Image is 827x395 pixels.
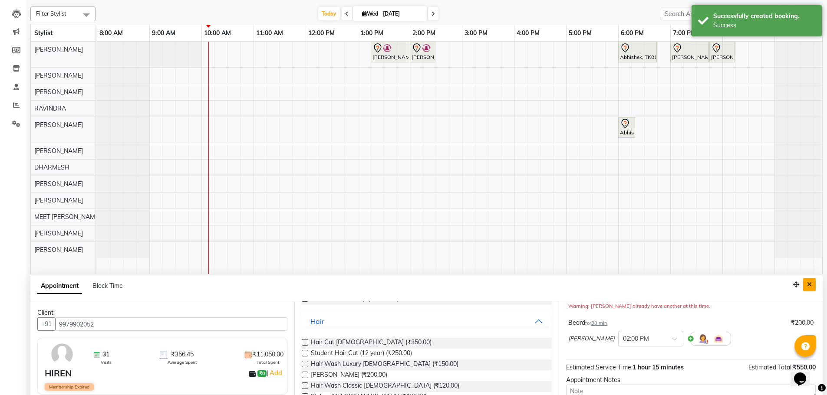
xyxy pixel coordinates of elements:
[671,27,698,39] a: 7:00 PM
[34,29,53,37] span: Stylist
[34,72,83,79] span: [PERSON_NAME]
[55,317,287,331] input: Search by Name/Mobile/Email/Code
[150,27,178,39] a: 9:00 AM
[34,147,83,155] span: [PERSON_NAME]
[358,27,385,39] a: 1:00 PM
[101,359,112,366] span: Visits
[34,229,83,237] span: [PERSON_NAME]
[566,375,816,385] div: Appointment Notes
[257,359,280,366] span: Total Spent
[171,350,194,359] span: ₹356.45
[257,370,267,377] span: ₹0
[34,246,83,254] span: [PERSON_NAME]
[380,7,424,20] input: 2025-09-03
[619,118,634,137] div: Abhishek, TK01, 06:00 PM-06:20 PM, Threding (Eyebrow/Uperlips/ Chain/Neck/FoeHead/Jawline/SideLock)
[661,7,737,20] input: Search Appointment
[306,27,337,39] a: 12:00 PM
[311,349,412,359] span: Student Hair Cut (12 year) (₹250.00)
[49,342,75,367] img: avatar
[568,318,607,327] div: Beard
[102,350,109,359] span: 31
[34,88,83,96] span: [PERSON_NAME]
[202,27,233,39] a: 10:00 AM
[37,308,287,317] div: Client
[268,368,283,378] a: Add
[34,46,83,53] span: [PERSON_NAME]
[311,338,432,349] span: Hair Cut [DEMOGRAPHIC_DATA] (₹350.00)
[45,367,72,380] div: HIREN
[713,12,815,21] div: Successfully created booking.
[267,368,283,378] span: |
[311,381,459,392] span: Hair Wash Classic [DEMOGRAPHIC_DATA] (₹120.00)
[253,350,283,359] span: ₹11,050.00
[803,278,816,291] button: Close
[619,43,656,61] div: Abhishek, TK01, 06:00 PM-06:45 PM, Hair Cut [DEMOGRAPHIC_DATA]
[585,320,607,326] small: for
[97,27,125,39] a: 8:00 AM
[34,213,100,221] span: MEET [PERSON_NAME]
[791,318,814,327] div: ₹200.00
[748,363,793,371] span: Estimated Total:
[311,370,387,381] span: [PERSON_NAME] (₹200.00)
[591,320,607,326] span: 30 min
[34,121,83,129] span: [PERSON_NAME]
[45,383,94,391] span: Membership Expired
[633,363,684,371] span: 1 hour 15 minutes
[710,43,734,61] div: [PERSON_NAME], TK02, 07:45 PM-08:15 PM, [PERSON_NAME]
[568,334,615,343] span: [PERSON_NAME]
[37,278,82,294] span: Appointment
[462,27,490,39] a: 3:00 PM
[34,180,83,188] span: [PERSON_NAME]
[791,360,818,386] iframe: chat widget
[360,10,380,17] span: Wed
[713,21,815,30] div: Success
[92,282,123,290] span: Block Time
[310,316,324,326] div: Hair
[619,27,646,39] a: 6:00 PM
[671,43,708,61] div: [PERSON_NAME], TK02, 07:00 PM-07:45 PM, Hair Cut [DEMOGRAPHIC_DATA]
[713,333,724,344] img: Interior.png
[372,43,409,61] div: [PERSON_NAME], TK03, 01:15 PM-02:00 PM, Hair Cut [DEMOGRAPHIC_DATA]
[168,359,197,366] span: Average Spent
[410,27,438,39] a: 2:00 PM
[514,27,542,39] a: 4:00 PM
[566,363,633,371] span: Estimated Service Time:
[36,10,66,17] span: Filter Stylist
[34,104,66,112] span: RAVINDRA
[568,303,710,309] small: Warning: [PERSON_NAME] already have another at this time.
[34,196,83,204] span: [PERSON_NAME]
[34,163,69,171] span: DHARMESH
[567,27,594,39] a: 5:00 PM
[254,27,285,39] a: 11:00 AM
[305,313,548,329] button: Hair
[411,43,435,61] div: [PERSON_NAME], TK03, 02:00 PM-02:30 PM, [PERSON_NAME]
[318,7,340,20] span: Today
[698,333,708,344] img: Hairdresser.png
[311,359,458,370] span: Hair Wash Luxury [DEMOGRAPHIC_DATA] (₹150.00)
[37,317,56,331] button: +91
